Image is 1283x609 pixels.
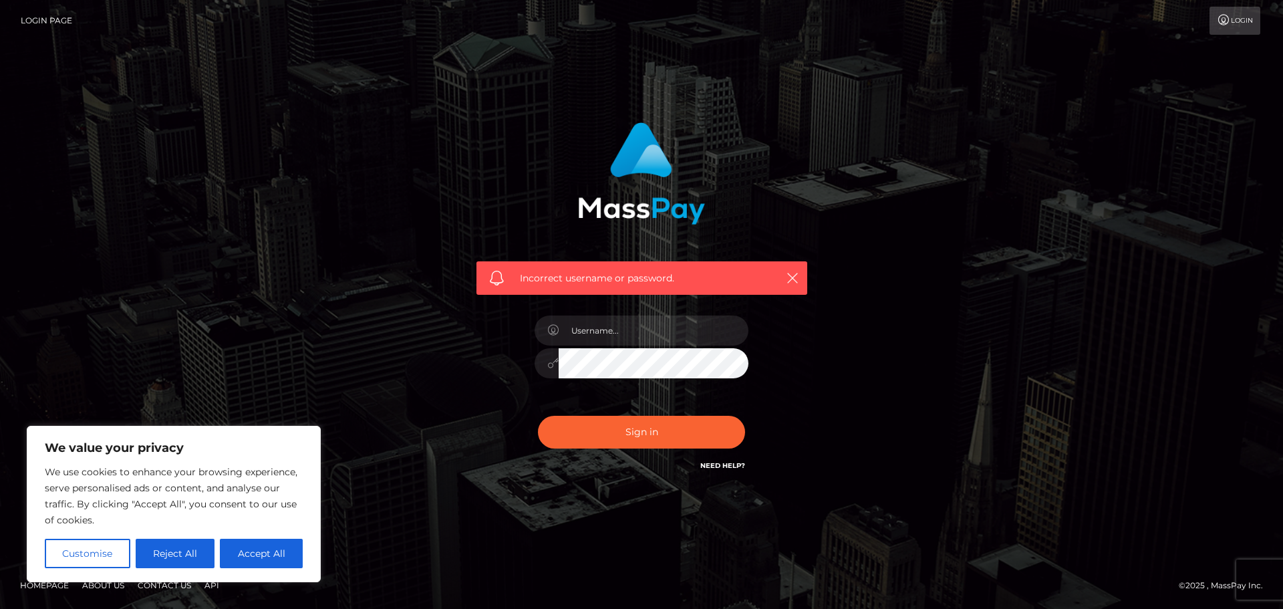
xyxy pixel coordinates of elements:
button: Customise [45,539,130,568]
p: We value your privacy [45,440,303,456]
img: MassPay Login [578,122,705,225]
a: Login [1209,7,1260,35]
p: We use cookies to enhance your browsing experience, serve personalised ads or content, and analys... [45,464,303,528]
button: Accept All [220,539,303,568]
button: Reject All [136,539,215,568]
a: About Us [77,575,130,596]
a: API [199,575,225,596]
a: Login Page [21,7,72,35]
a: Need Help? [700,461,745,470]
button: Sign in [538,416,745,449]
div: We value your privacy [27,426,321,582]
a: Contact Us [132,575,196,596]
span: Incorrect username or password. [520,271,764,285]
a: Homepage [15,575,74,596]
input: Username... [559,316,748,346]
div: © 2025 , MassPay Inc. [1179,578,1273,593]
